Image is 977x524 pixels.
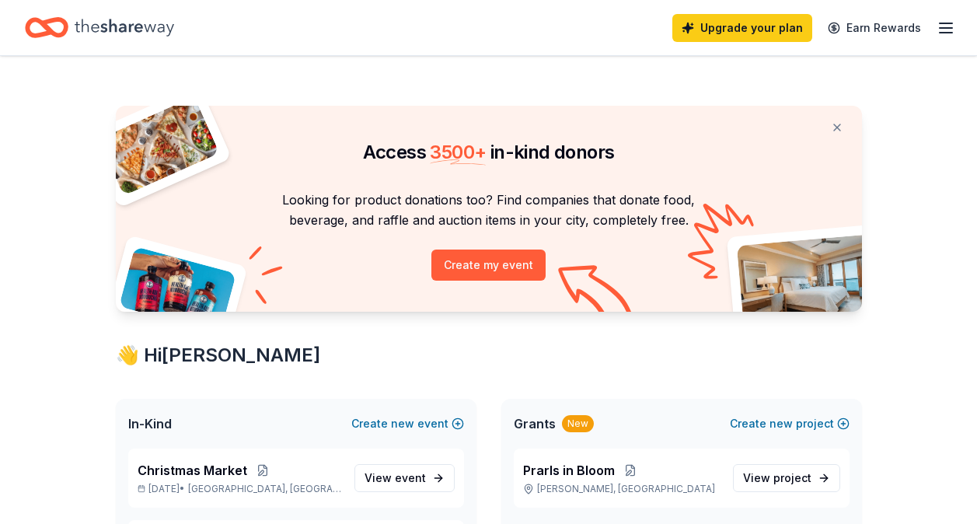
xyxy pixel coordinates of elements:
p: Looking for product donations too? Find companies that donate food, beverage, and raffle and auct... [134,190,843,231]
span: Grants [514,414,556,433]
img: Pizza [98,96,219,196]
button: Create my event [431,250,546,281]
span: [GEOGRAPHIC_DATA], [GEOGRAPHIC_DATA] [188,483,341,495]
span: 3500 + [430,141,486,163]
span: new [769,414,793,433]
span: project [773,471,811,484]
p: [DATE] • [138,483,342,495]
a: View event [354,464,455,492]
a: Earn Rewards [818,14,930,42]
img: Curvy arrow [558,265,636,323]
div: New [562,415,594,432]
a: Upgrade your plan [672,14,812,42]
span: Christmas Market [138,461,247,480]
span: new [391,414,414,433]
div: 👋 Hi [PERSON_NAME] [116,343,862,368]
p: [PERSON_NAME], [GEOGRAPHIC_DATA] [523,483,721,495]
span: Prarls in Bloom [523,461,615,480]
span: Access in-kind donors [363,141,615,163]
span: In-Kind [128,414,172,433]
button: Createnewevent [351,414,464,433]
button: Createnewproject [730,414,850,433]
a: View project [733,464,840,492]
span: View [743,469,811,487]
span: event [395,471,426,484]
span: View [365,469,426,487]
a: Home [25,9,174,46]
